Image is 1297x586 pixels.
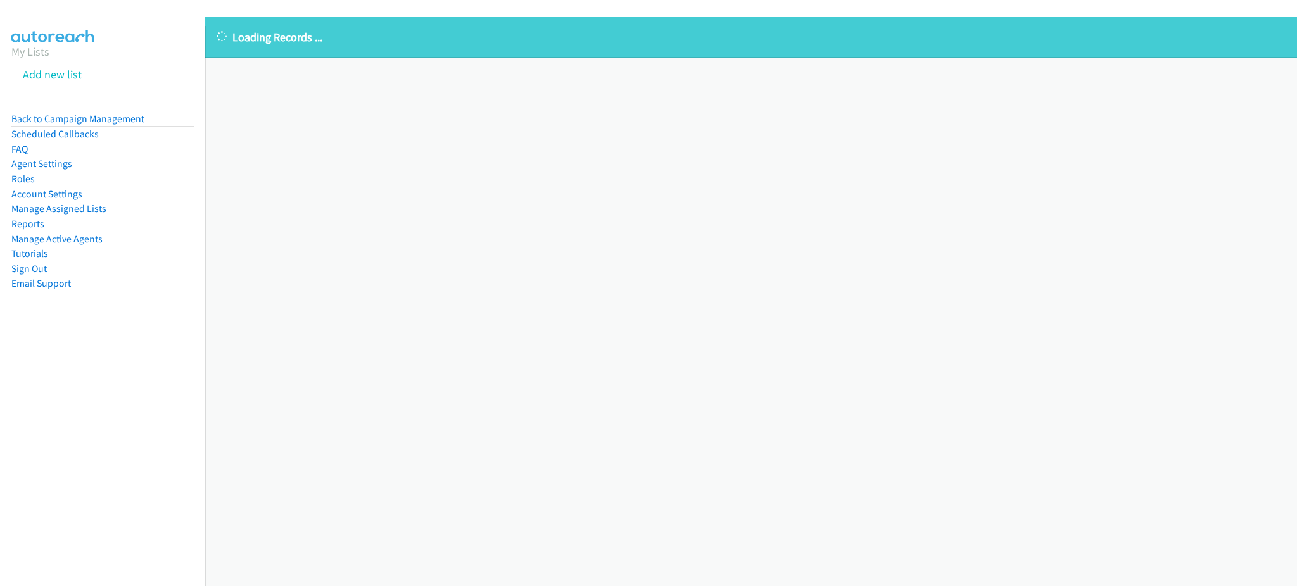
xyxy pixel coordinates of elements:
a: Back to Campaign Management [11,113,144,125]
a: Account Settings [11,188,82,200]
a: Roles [11,173,35,185]
a: Agent Settings [11,158,72,170]
a: Add new list [23,67,82,82]
a: Manage Assigned Lists [11,203,106,215]
a: Reports [11,218,44,230]
a: Sign Out [11,263,47,275]
a: Manage Active Agents [11,233,103,245]
a: My Lists [11,44,49,59]
a: Scheduled Callbacks [11,128,99,140]
a: Email Support [11,277,71,289]
a: FAQ [11,143,28,155]
p: Loading Records ... [217,28,1286,46]
a: Tutorials [11,247,48,259]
